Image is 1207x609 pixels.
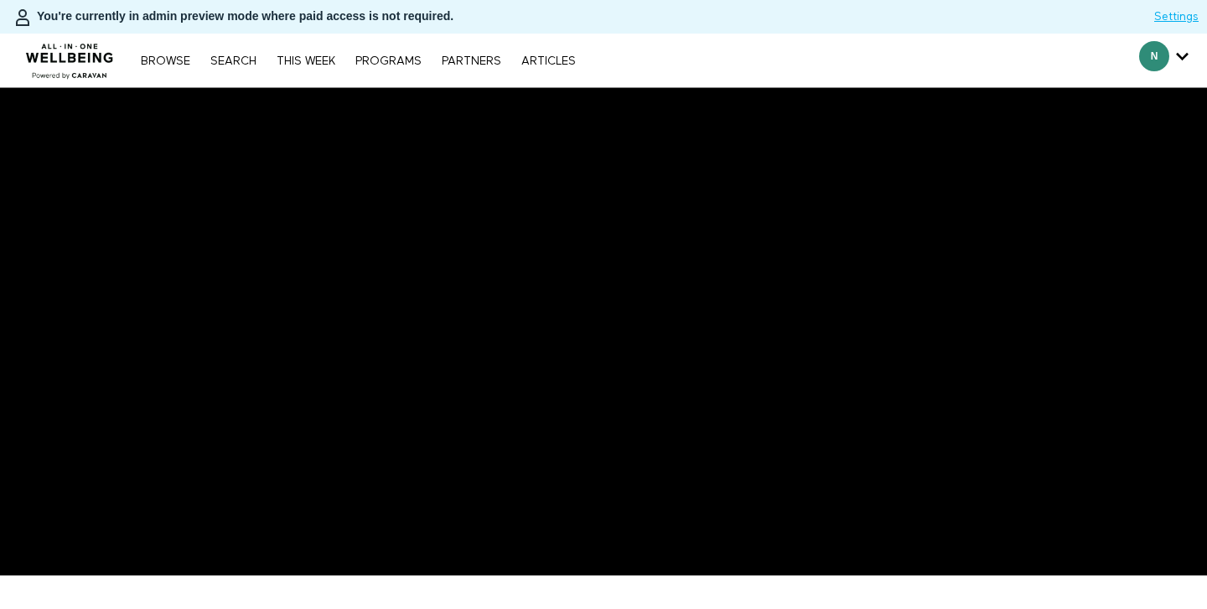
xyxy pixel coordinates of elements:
nav: Primary [132,52,583,69]
div: Secondary [1127,34,1201,87]
a: Settings [1154,8,1199,25]
img: person-bdfc0eaa9744423c596e6e1c01710c89950b1dff7c83b5d61d716cfd8139584f.svg [13,8,33,28]
a: Search [202,55,265,67]
a: THIS WEEK [268,55,344,67]
img: CARAVAN [19,31,121,81]
a: Browse [132,55,199,67]
a: ARTICLES [513,55,584,67]
a: PARTNERS [433,55,510,67]
a: PROGRAMS [347,55,430,67]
